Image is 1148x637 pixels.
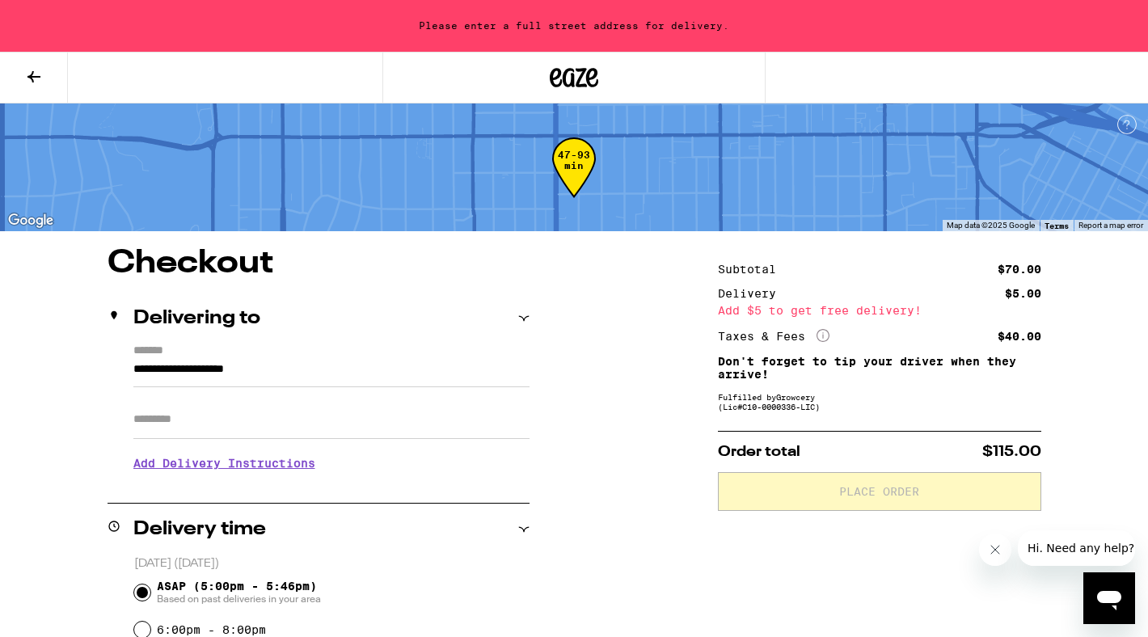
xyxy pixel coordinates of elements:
div: $5.00 [1005,288,1041,299]
iframe: Close message [979,534,1011,566]
a: Open this area in Google Maps (opens a new window) [4,210,57,231]
div: 47-93 min [552,150,596,210]
button: Place Order [718,472,1041,511]
span: Place Order [839,486,919,497]
span: Based on past deliveries in your area [157,593,321,605]
h2: Delivery time [133,520,266,539]
p: [DATE] ([DATE]) [134,556,530,572]
img: Google [4,210,57,231]
p: Don't forget to tip your driver when they arrive! [718,355,1041,381]
div: $40.00 [998,331,1041,342]
label: 6:00pm - 8:00pm [157,623,266,636]
iframe: Message from company [1018,530,1135,566]
a: Terms [1045,221,1069,230]
div: Add $5 to get free delivery! [718,305,1041,316]
span: Map data ©2025 Google [947,221,1035,230]
h3: Add Delivery Instructions [133,445,530,482]
div: $70.00 [998,264,1041,275]
div: Taxes & Fees [718,329,829,344]
iframe: Button to launch messaging window [1083,572,1135,624]
span: Order total [718,445,800,459]
div: Fulfilled by Growcery (Lic# C10-0000336-LIC ) [718,392,1041,411]
div: Delivery [718,288,787,299]
p: We'll contact you at [PHONE_NUMBER] when we arrive [133,482,530,495]
h1: Checkout [108,247,530,280]
h2: Delivering to [133,309,260,328]
div: Subtotal [718,264,787,275]
span: $115.00 [982,445,1041,459]
a: Report a map error [1078,221,1143,230]
span: ASAP (5:00pm - 5:46pm) [157,580,321,605]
